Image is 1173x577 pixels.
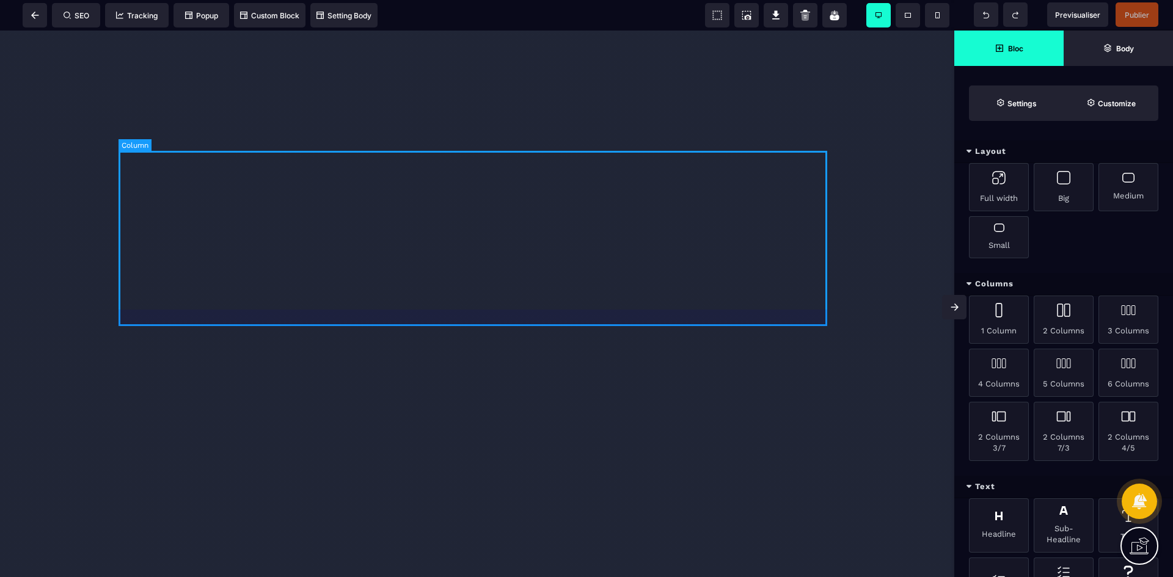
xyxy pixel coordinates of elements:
span: Custom Block [240,11,299,20]
div: 2 Columns 7/3 [1034,402,1094,461]
div: 6 Columns [1098,349,1158,397]
div: Small [969,216,1029,258]
div: 4 Columns [969,349,1029,397]
div: 2 Columns 3/7 [969,402,1029,461]
div: 1 Column [969,296,1029,344]
span: Settings [969,85,1064,121]
span: SEO [64,11,89,20]
div: Layout [954,140,1173,163]
span: Publier [1125,10,1149,20]
span: Open Blocks [954,31,1064,66]
div: 2 Columns 4/5 [1098,402,1158,461]
span: Open Layer Manager [1064,31,1173,66]
div: Text [954,476,1173,498]
span: Tracking [116,11,158,20]
span: Previsualiser [1055,10,1100,20]
div: 3 Columns [1098,296,1158,344]
span: Preview [1047,2,1108,27]
span: Popup [185,11,218,20]
strong: Customize [1098,99,1136,108]
div: Headline [969,498,1029,553]
div: 5 Columns [1034,349,1094,397]
span: Setting Body [316,11,371,20]
div: 2 Columns [1034,296,1094,344]
span: View components [705,3,729,27]
div: Full width [969,163,1029,211]
div: Big [1034,163,1094,211]
strong: Body [1116,44,1134,53]
strong: Settings [1007,99,1037,108]
div: Sub-Headline [1034,498,1094,553]
strong: Bloc [1008,44,1023,53]
div: Columns [954,273,1173,296]
div: Medium [1098,163,1158,211]
span: Screenshot [734,3,759,27]
div: Text [1098,498,1158,553]
span: Open Style Manager [1064,85,1158,121]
